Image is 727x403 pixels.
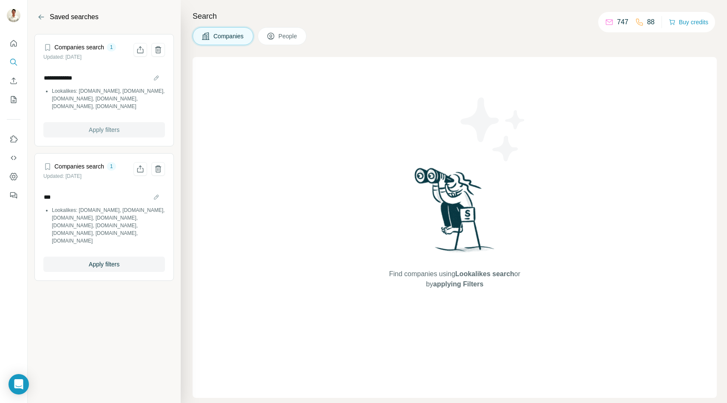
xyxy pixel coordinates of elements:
button: Share filters [133,162,147,176]
button: Apply filters [43,257,165,272]
h4: Search [193,10,717,22]
button: Apply filters [43,122,165,137]
span: Find companies using or by [386,269,523,289]
div: 1 [107,43,116,51]
span: People [278,32,298,40]
button: Back [34,10,48,24]
span: Lookalikes search [455,270,514,277]
button: Enrich CSV [7,73,20,89]
small: Updated: [DATE] [43,54,82,60]
button: Search [7,54,20,70]
h4: Companies search [54,43,104,51]
button: Buy credits [669,16,708,28]
img: Surfe Illustration - Woman searching with binoculars [411,166,499,260]
h4: Companies search [54,162,104,171]
button: Dashboard [7,169,20,184]
button: Delete saved search [151,43,165,57]
small: Updated: [DATE] [43,173,82,179]
button: Feedback [7,188,20,203]
span: applying Filters [433,280,483,288]
span: Companies [213,32,244,40]
span: Apply filters [89,260,119,269]
button: Use Surfe on LinkedIn [7,131,20,147]
button: Use Surfe API [7,150,20,166]
p: 88 [647,17,655,27]
input: Search name [43,191,165,203]
span: Apply filters [89,126,119,134]
input: Search name [43,72,165,84]
h2: Saved searches [50,12,99,22]
button: Share filters [133,43,147,57]
button: Quick start [7,36,20,51]
li: Lookalikes: [DOMAIN_NAME], [DOMAIN_NAME], [DOMAIN_NAME], [DOMAIN_NAME], [DOMAIN_NAME], [DOMAIN_NAME] [52,87,165,110]
button: Delete saved search [151,162,165,176]
button: My lists [7,92,20,107]
div: Open Intercom Messenger [9,374,29,394]
img: Avatar [7,9,20,22]
img: Surfe Illustration - Stars [455,91,531,168]
li: Lookalikes: [DOMAIN_NAME], [DOMAIN_NAME], [DOMAIN_NAME], [DOMAIN_NAME], [DOMAIN_NAME], [DOMAIN_NA... [52,206,165,245]
div: 1 [107,163,116,170]
p: 747 [617,17,628,27]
